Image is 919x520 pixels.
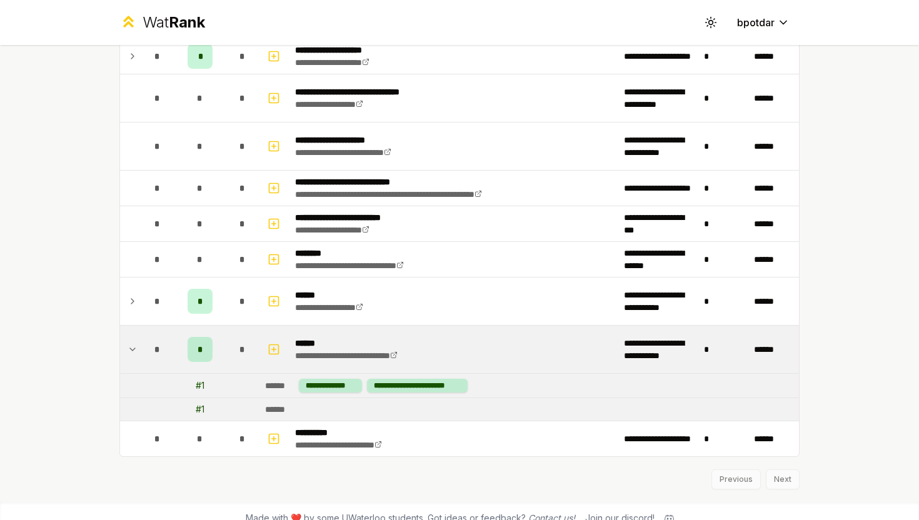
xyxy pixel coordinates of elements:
div: # 1 [196,403,204,416]
span: bpotdar [737,15,775,30]
span: Rank [169,13,205,31]
button: bpotdar [727,11,800,34]
div: Wat [143,12,205,32]
a: WatRank [119,12,205,32]
div: # 1 [196,379,204,392]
